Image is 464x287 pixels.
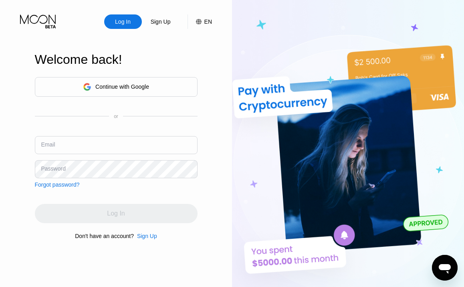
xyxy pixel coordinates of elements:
[75,233,134,239] div: Don't have an account?
[35,181,80,188] div: Forgot password?
[204,18,212,25] div: EN
[114,18,131,26] div: Log In
[142,14,180,29] div: Sign Up
[104,14,142,29] div: Log In
[150,18,171,26] div: Sign Up
[114,114,118,119] div: or
[134,233,157,239] div: Sign Up
[137,233,157,239] div: Sign Up
[41,141,55,148] div: Email
[35,52,198,67] div: Welcome back!
[188,14,212,29] div: EN
[41,165,66,172] div: Password
[95,83,149,90] div: Continue with Google
[35,77,198,97] div: Continue with Google
[432,255,458,281] iframe: Button to launch messaging window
